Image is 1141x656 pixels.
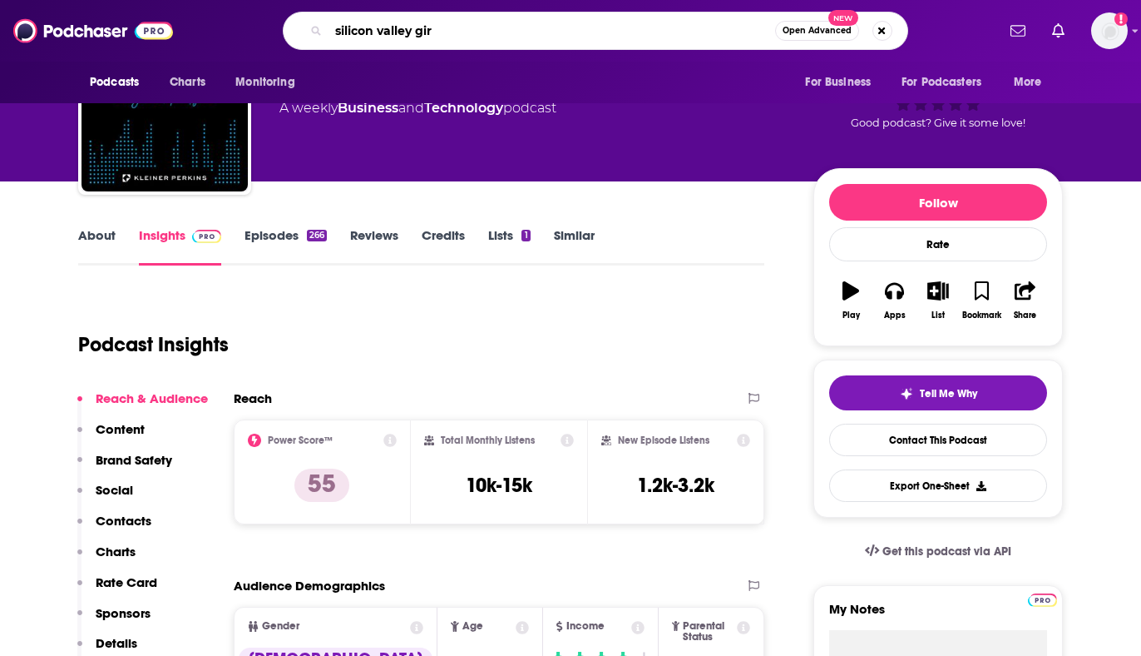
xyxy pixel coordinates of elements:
div: 266 [307,230,327,241]
button: Show profile menu [1091,12,1128,49]
button: Social [77,482,133,513]
a: Technology [424,100,503,116]
img: Grit [81,25,248,191]
span: Logged in as MargueritePinheiro [1091,12,1128,49]
button: Share [1004,271,1047,330]
button: Apps [872,271,916,330]
img: Podchaser - Follow, Share and Rate Podcasts [13,15,173,47]
button: Content [77,421,145,452]
p: Details [96,635,137,651]
a: Show notifications dropdown [1045,17,1071,45]
div: 1 [521,230,530,241]
span: Get this podcast via API [882,544,1011,559]
button: Play [829,271,872,330]
span: Monitoring [235,71,294,94]
label: My Notes [829,601,1047,630]
p: Charts [96,544,136,559]
span: New [828,10,858,26]
button: open menu [793,67,892,98]
a: Contact This Podcast [829,424,1047,456]
p: Contacts [96,513,151,529]
span: Podcasts [90,71,139,94]
h2: Audience Demographics [234,578,385,594]
button: Follow [829,184,1047,221]
button: open menu [891,67,1005,98]
div: Bookmark [962,311,1001,321]
h3: 1.2k-3.2k [637,473,714,498]
div: Search podcasts, credits, & more... [283,12,908,50]
a: InsightsPodchaser Pro [139,227,221,266]
button: Export One-Sheet [829,470,1047,502]
span: For Business [805,71,871,94]
a: Reviews [350,227,398,266]
a: Get this podcast via API [852,531,1025,572]
button: Contacts [77,513,151,544]
a: Pro website [1028,591,1057,607]
span: More [1014,71,1042,94]
h2: Reach [234,390,272,406]
p: Sponsors [96,605,151,621]
button: Brand Safety [77,452,172,483]
div: Rate [829,227,1047,261]
a: Credits [422,227,465,266]
p: Social [96,482,133,498]
button: open menu [78,67,161,98]
a: Business [338,100,398,116]
span: Age [462,621,483,632]
button: tell me why sparkleTell Me Why [829,375,1047,410]
div: A weekly podcast [279,98,556,118]
button: Charts [77,544,136,574]
a: Similar [554,227,595,266]
h1: Podcast Insights [78,332,229,357]
h2: New Episode Listens [618,435,709,446]
input: Search podcasts, credits, & more... [328,17,775,44]
button: open menu [1002,67,1063,98]
img: tell me why sparkle [900,387,913,400]
div: Share [1014,311,1036,321]
h2: Total Monthly Listens [441,435,535,446]
img: User Profile [1091,12,1128,49]
div: Play [842,311,860,321]
img: Podchaser Pro [1028,594,1057,607]
button: Sponsors [77,605,151,636]
span: For Podcasters [901,71,981,94]
span: Open Advanced [783,27,852,35]
a: Lists1 [488,227,530,266]
span: Tell Me Why [920,387,977,400]
h2: Power Score™ [268,435,333,446]
p: Reach & Audience [96,390,208,406]
button: Reach & Audience [77,390,208,421]
button: Open AdvancedNew [775,21,859,41]
a: Episodes266 [244,227,327,266]
span: Charts [170,71,205,94]
span: and [398,100,424,116]
p: Rate Card [96,574,157,590]
p: Content [96,421,145,437]
p: Brand Safety [96,452,172,468]
span: Good podcast? Give it some love! [851,117,1025,129]
svg: Add a profile image [1114,12,1128,26]
span: Gender [262,621,299,632]
button: List [916,271,960,330]
span: Parental Status [683,621,733,643]
button: Bookmark [960,271,1003,330]
a: About [78,227,116,266]
img: Podchaser Pro [192,230,221,243]
p: 55 [294,469,349,502]
div: List [931,311,945,321]
button: Rate Card [77,574,157,605]
button: open menu [224,67,316,98]
a: Charts [159,67,215,98]
span: Income [566,621,605,632]
h3: 10k-15k [466,473,532,498]
a: Show notifications dropdown [1004,17,1032,45]
div: Apps [884,311,906,321]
